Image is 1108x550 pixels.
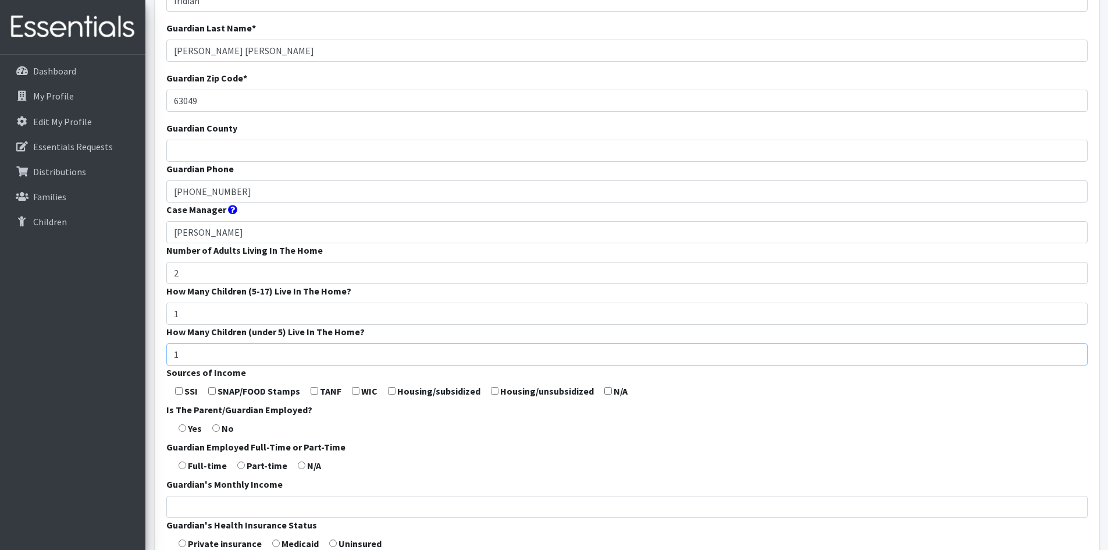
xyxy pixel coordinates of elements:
[5,135,141,158] a: Essentials Requests
[33,65,76,77] p: Dashboard
[166,366,246,379] label: Sources of Income
[166,71,247,85] label: Guardian Zip Code
[166,403,312,417] label: Is The Parent/Guardian Employed?
[166,21,256,35] label: Guardian Last Name
[252,22,256,34] abbr: required
[166,243,323,257] label: Number of Adults Living In The Home
[228,205,237,214] i: Person at the agency who is assigned to this family.
[5,8,141,47] img: HumanEssentials
[166,477,283,491] label: Guardian's Monthly Income
[33,116,92,127] p: Edit My Profile
[5,59,141,83] a: Dashboard
[5,84,141,108] a: My Profile
[33,90,74,102] p: My Profile
[188,459,227,473] label: Full-time
[166,518,317,532] label: Guardian's Health Insurance Status
[33,216,67,228] p: Children
[184,384,198,398] label: SSI
[307,459,321,473] label: N/A
[361,384,377,398] label: WIC
[33,191,66,203] p: Families
[33,166,86,178] p: Distributions
[397,384,480,398] label: Housing/subsidized
[33,141,113,152] p: Essentials Requests
[166,121,237,135] label: Guardian County
[500,384,594,398] label: Housing/unsubsidized
[166,325,365,339] label: How Many Children (under 5) Live In The Home?
[247,459,287,473] label: Part-time
[614,384,628,398] label: N/A
[320,384,341,398] label: TANF
[218,384,300,398] label: SNAP/FOOD Stamps
[166,203,226,217] label: Case Manager
[5,110,141,133] a: Edit My Profile
[5,185,141,208] a: Families
[166,284,351,298] label: How Many Children (5-17) Live In The Home?
[222,421,234,435] label: No
[188,421,202,435] label: Yes
[5,210,141,233] a: Children
[166,440,345,454] label: Guardian Employed Full-Time or Part-Time
[5,160,141,183] a: Distributions
[166,162,234,176] label: Guardian Phone
[243,72,247,84] abbr: required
